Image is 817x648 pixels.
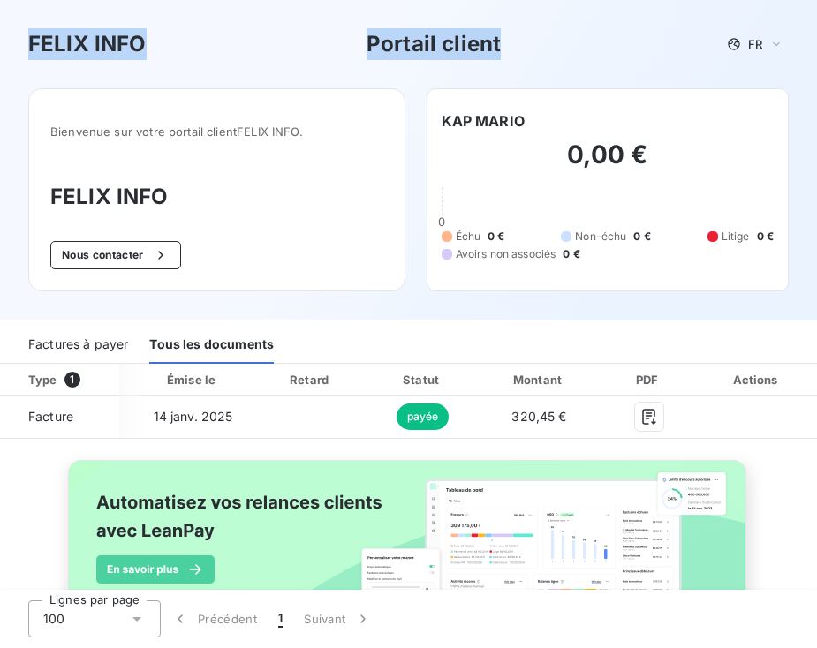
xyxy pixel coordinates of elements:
span: Litige [722,229,750,245]
span: 0 € [563,246,579,262]
span: 0 [438,215,445,229]
span: 0 € [757,229,774,245]
h6: KAP MARIO [442,110,525,132]
span: payée [397,403,450,430]
div: Tous les documents [149,327,274,364]
button: Suivant [293,600,382,637]
span: 320,45 € [511,409,566,424]
div: Montant [481,371,597,388]
div: Statut [371,371,474,388]
div: Retard [258,371,364,388]
button: Précédent [161,600,268,637]
span: 14 janv. 2025 [154,409,233,424]
span: 100 [43,610,64,628]
span: FR [748,37,762,51]
div: Émise le [135,371,251,388]
div: PDF [604,371,693,388]
span: 0 € [633,229,650,245]
div: Factures à payer [28,327,128,364]
span: 1 [64,372,80,388]
h3: Portail client [367,28,501,60]
div: Type [18,371,116,388]
button: Nous contacter [50,241,181,269]
h2: 0,00 € [442,139,775,188]
span: Avoirs non associés [456,246,556,262]
span: 1 [278,610,283,628]
span: Bienvenue sur votre portail client FELIX INFO . [50,124,383,139]
h3: FELIX INFO [50,181,383,213]
h3: FELIX INFO [28,28,147,60]
span: Non-échu [575,229,626,245]
span: Échu [456,229,481,245]
div: Actions [701,371,813,388]
span: Facture [14,408,105,426]
span: 0 € [488,229,504,245]
button: 1 [268,600,293,637]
